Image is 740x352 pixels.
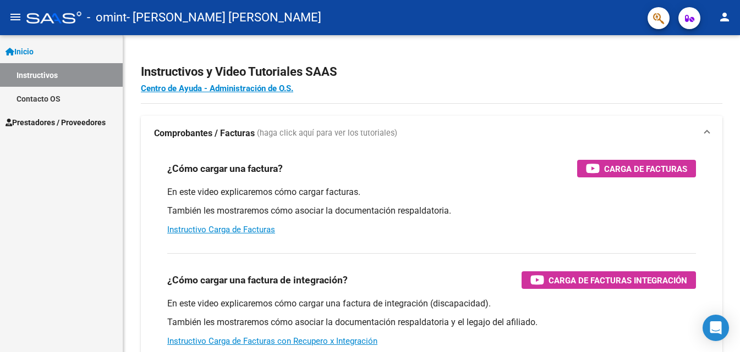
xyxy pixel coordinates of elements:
[167,186,696,198] p: En este video explicaremos cómo cargar facturas.
[6,46,34,58] span: Inicio
[167,316,696,328] p: También les mostraremos cómo asociar la documentación respaldatoria y el legajo del afiliado.
[257,127,397,139] span: (haga click aquí para ver los tutoriales)
[141,116,722,151] mat-expansion-panel-header: Comprobantes / Facturas (haga click aquí para ver los tutoriales)
[87,5,127,30] span: - omint
[9,10,22,24] mat-icon: menu
[167,272,348,288] h3: ¿Cómo cargar una factura de integración?
[154,127,255,139] strong: Comprobantes / Facturas
[549,273,687,287] span: Carga de Facturas Integración
[703,315,729,341] div: Open Intercom Messenger
[167,225,275,234] a: Instructivo Carga de Facturas
[141,62,722,82] h2: Instructivos y Video Tutoriales SAAS
[604,162,687,176] span: Carga de Facturas
[718,10,731,24] mat-icon: person
[522,271,696,289] button: Carga de Facturas Integración
[6,116,106,128] span: Prestadores / Proveedores
[167,205,696,217] p: También les mostraremos cómo asociar la documentación respaldatoria.
[167,298,696,310] p: En este video explicaremos cómo cargar una factura de integración (discapacidad).
[577,160,696,177] button: Carga de Facturas
[127,5,321,30] span: - [PERSON_NAME] [PERSON_NAME]
[167,336,377,346] a: Instructivo Carga de Facturas con Recupero x Integración
[141,83,293,93] a: Centro de Ayuda - Administración de O.S.
[167,161,283,176] h3: ¿Cómo cargar una factura?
